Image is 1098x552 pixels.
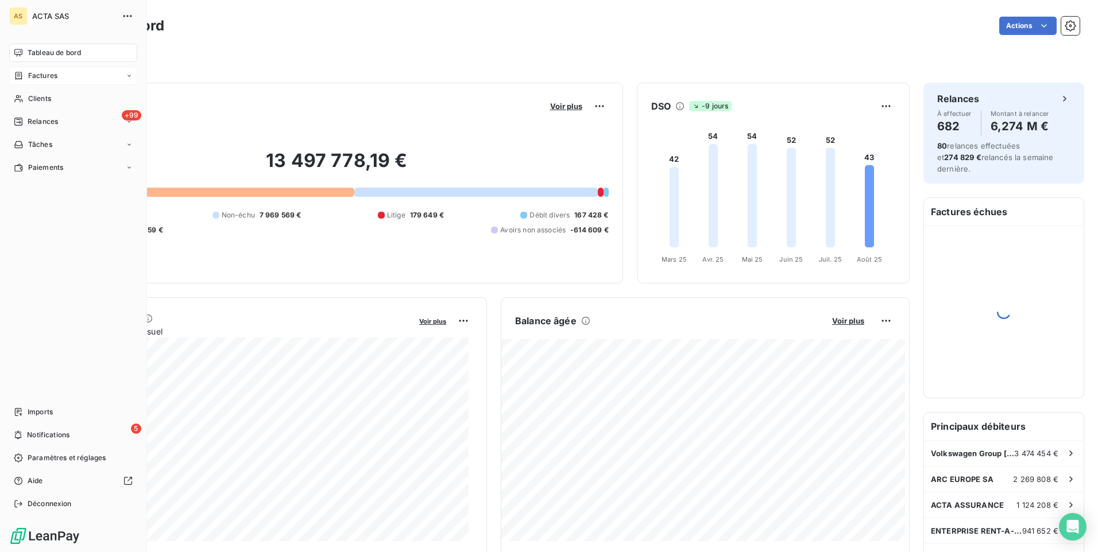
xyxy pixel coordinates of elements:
[28,94,51,104] span: Clients
[9,527,80,545] img: Logo LeanPay
[1013,475,1058,484] span: 2 269 808 €
[999,17,1057,35] button: Actions
[662,255,687,263] tspan: Mars 25
[28,476,43,486] span: Aide
[65,149,609,184] h2: 13 497 778,19 €
[222,210,255,220] span: Non-échu
[9,7,28,25] div: AS
[500,225,566,235] span: Avoirs non associés
[131,423,141,434] span: 5
[65,325,411,337] span: Chiffre d'affaires mensuel
[529,210,570,220] span: Débit divers
[9,44,137,62] a: Tableau de bord
[28,499,72,509] span: Déconnexion
[931,526,1022,535] span: ENTERPRISE RENT-A-CAR - CITER SA
[931,500,1004,510] span: ACTA ASSURANCE
[122,110,141,120] span: +99
[1059,513,1087,541] div: Open Intercom Messenger
[32,11,115,21] span: ACTA SAS
[515,314,577,328] h6: Balance âgée
[9,403,137,421] a: Imports
[937,92,979,106] h6: Relances
[829,316,868,326] button: Voir plus
[1022,526,1058,535] span: 941 652 €
[570,225,609,235] span: -614 609 €
[419,317,446,325] span: Voir plus
[28,407,53,417] span: Imports
[937,141,1054,173] span: relances effectuées et relancés la semaine dernière.
[931,449,1014,458] span: Volkswagen Group [GEOGRAPHIC_DATA]
[924,413,1084,440] h6: Principaux débiteurs
[931,475,993,484] span: ARC EUROPE SA
[9,90,137,108] a: Clients
[9,135,137,154] a: Tâches
[779,255,803,263] tspan: Juin 25
[937,117,972,135] h4: 682
[937,110,972,117] span: À effectuer
[1016,500,1058,510] span: 1 124 208 €
[387,210,405,220] span: Litige
[260,210,301,220] span: 7 969 569 €
[991,117,1049,135] h4: 6,274 M €
[689,101,732,111] span: -9 jours
[28,116,58,127] span: Relances
[28,162,63,173] span: Paiements
[550,102,582,111] span: Voir plus
[9,449,137,467] a: Paramètres et réglages
[651,99,671,113] h6: DSO
[924,198,1084,226] h6: Factures échues
[9,472,137,490] a: Aide
[27,430,69,440] span: Notifications
[574,210,608,220] span: 167 428 €
[741,255,763,263] tspan: Mai 25
[28,71,57,81] span: Factures
[9,158,137,177] a: Paiements
[9,112,137,131] a: +99Relances
[702,255,724,263] tspan: Avr. 25
[547,101,586,111] button: Voir plus
[9,67,137,85] a: Factures
[28,48,81,58] span: Tableau de bord
[819,255,842,263] tspan: Juil. 25
[416,316,450,326] button: Voir plus
[991,110,1049,117] span: Montant à relancer
[937,141,947,150] span: 80
[28,139,52,150] span: Tâches
[410,210,444,220] span: 179 649 €
[944,153,981,162] span: 274 829 €
[832,316,864,325] span: Voir plus
[1014,449,1058,458] span: 3 474 454 €
[857,255,882,263] tspan: Août 25
[28,453,106,463] span: Paramètres et réglages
